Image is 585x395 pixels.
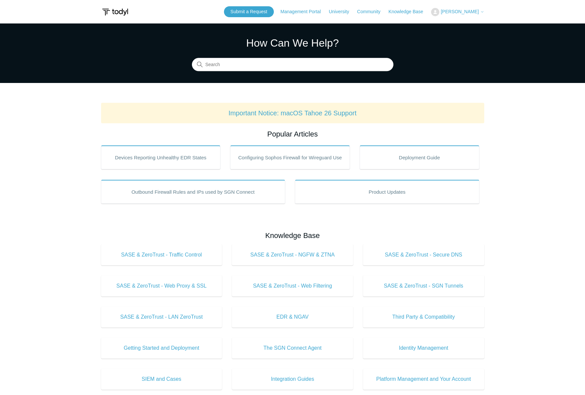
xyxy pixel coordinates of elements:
a: The SGN Connect Agent [232,337,353,359]
a: SASE & ZeroTrust - NGFW & ZTNA [232,244,353,265]
a: SIEM and Cases [101,369,222,390]
span: SASE & ZeroTrust - SGN Tunnels [373,282,474,290]
input: Search [192,58,393,71]
span: Identity Management [373,344,474,352]
a: Identity Management [363,337,484,359]
span: SASE & ZeroTrust - Traffic Control [111,251,212,259]
a: Product Updates [295,180,479,204]
span: Third Party & Compatibility [373,313,474,321]
a: Getting Started and Deployment [101,337,222,359]
a: Integration Guides [232,369,353,390]
a: Submit a Request [224,6,274,17]
a: Outbound Firewall Rules and IPs used by SGN Connect [101,180,285,204]
span: Integration Guides [242,375,343,383]
span: EDR & NGAV [242,313,343,321]
span: Getting Started and Deployment [111,344,212,352]
a: SASE & ZeroTrust - Secure DNS [363,244,484,265]
a: University [329,8,355,15]
a: Configuring Sophos Firewall for Wireguard Use [230,145,350,169]
span: SASE & ZeroTrust - LAN ZeroTrust [111,313,212,321]
a: Community [357,8,387,15]
span: The SGN Connect Agent [242,344,343,352]
a: Platform Management and Your Account [363,369,484,390]
a: SASE & ZeroTrust - SGN Tunnels [363,275,484,296]
a: EDR & NGAV [232,306,353,328]
span: SASE & ZeroTrust - Secure DNS [373,251,474,259]
a: SASE & ZeroTrust - Web Filtering [232,275,353,296]
span: [PERSON_NAME] [441,9,479,14]
h1: How Can We Help? [192,35,393,51]
a: Deployment Guide [360,145,479,169]
span: SIEM and Cases [111,375,212,383]
a: SASE & ZeroTrust - LAN ZeroTrust [101,306,222,328]
span: SASE & ZeroTrust - NGFW & ZTNA [242,251,343,259]
a: Management Portal [280,8,327,15]
span: Platform Management and Your Account [373,375,474,383]
span: SASE & ZeroTrust - Web Filtering [242,282,343,290]
h2: Popular Articles [101,129,484,139]
a: SASE & ZeroTrust - Web Proxy & SSL [101,275,222,296]
a: Knowledge Base [388,8,430,15]
span: SASE & ZeroTrust - Web Proxy & SSL [111,282,212,290]
a: Devices Reporting Unhealthy EDR States [101,145,221,169]
img: Todyl Support Center Help Center home page [101,6,129,18]
a: Important Notice: macOS Tahoe 26 Support [229,109,357,117]
a: Third Party & Compatibility [363,306,484,328]
a: SASE & ZeroTrust - Traffic Control [101,244,222,265]
button: [PERSON_NAME] [431,8,484,16]
h2: Knowledge Base [101,230,484,241]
